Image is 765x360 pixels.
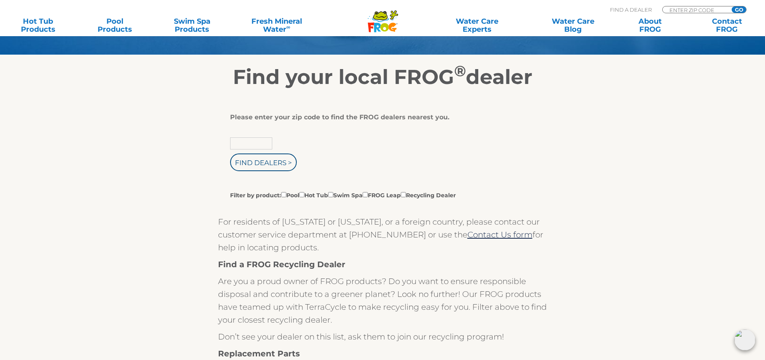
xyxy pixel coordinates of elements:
sup: ® [454,62,466,80]
strong: Replacement Parts [218,349,300,358]
a: Contact Us form [467,230,532,239]
label: Filter by product: Pool Hot Tub Swim Spa FROG Leap Recycling Dealer [230,190,456,199]
strong: Find a FROG Recycling Dealer [218,260,345,269]
input: Filter by product:PoolHot TubSwim SpaFROG LeapRecycling Dealer [299,192,304,197]
a: ContactFROG [697,17,757,33]
p: Find A Dealer [610,6,652,13]
p: Don’t see your dealer on this list, ask them to join our recycling program! [218,330,547,343]
input: Filter by product:PoolHot TubSwim SpaFROG LeapRecycling Dealer [281,192,286,197]
a: PoolProducts [85,17,145,33]
img: openIcon [734,329,755,350]
p: Are you a proud owner of FROG products? Do you want to ensure responsible disposal and contribute... [218,275,547,326]
a: Water CareBlog [543,17,603,33]
a: Hot TubProducts [8,17,68,33]
sup: ∞ [286,24,290,30]
input: Filter by product:PoolHot TubSwim SpaFROG LeapRecycling Dealer [363,192,368,197]
input: Find Dealers > [230,153,297,171]
a: Water CareExperts [428,17,526,33]
a: Swim SpaProducts [162,17,222,33]
input: Filter by product:PoolHot TubSwim SpaFROG LeapRecycling Dealer [401,192,406,197]
h2: Find your local FROG dealer [136,65,630,89]
input: Zip Code Form [669,6,723,13]
div: Please enter your zip code to find the FROG dealers nearest you. [230,113,529,121]
a: Fresh MineralWater∞ [239,17,314,33]
input: Filter by product:PoolHot TubSwim SpaFROG LeapRecycling Dealer [328,192,333,197]
p: For residents of [US_STATE] or [US_STATE], or a foreign country, please contact our customer serv... [218,215,547,254]
a: AboutFROG [620,17,680,33]
input: GO [732,6,746,13]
